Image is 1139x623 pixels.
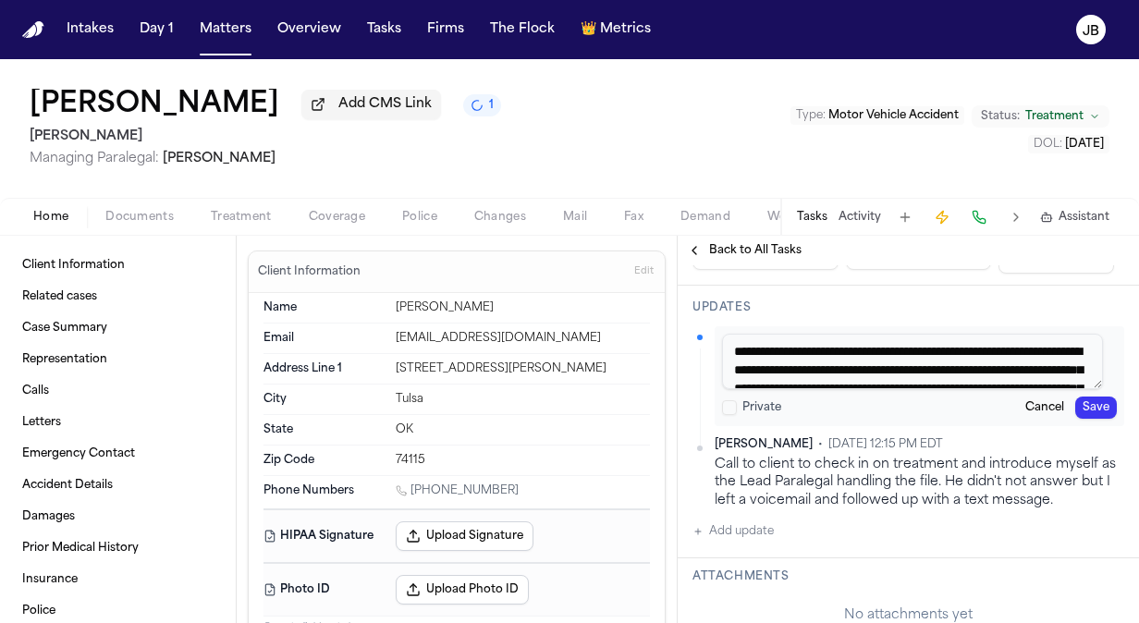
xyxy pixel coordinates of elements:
button: 1 active task [463,94,501,116]
dt: Photo ID [263,575,385,605]
h3: Attachments [692,569,1124,584]
button: Save [1075,397,1117,419]
button: Add Task [892,204,918,230]
a: Client Information [15,250,221,280]
span: [DATE] [1065,139,1104,150]
span: [DATE] 12:15 PM EDT [828,437,943,452]
button: Firms [420,13,472,46]
span: Add CMS Link [338,95,432,114]
span: [PERSON_NAME] [715,437,813,452]
a: Representation [15,345,221,374]
span: Type : [796,110,826,121]
button: Cancel [1018,397,1072,419]
button: Add update [692,520,774,543]
span: Treatment [1025,109,1084,124]
a: Accident Details [15,470,221,500]
button: Edit DOL: 2025-08-23 [1028,135,1109,153]
button: Activity [839,210,881,225]
span: Phone Numbers [263,483,354,498]
a: Insurance [15,565,221,594]
h3: Updates [692,300,1124,315]
dt: Name [263,300,385,315]
span: Police [402,210,437,225]
button: Back to All Tasks [678,243,811,258]
a: Emergency Contact [15,439,221,469]
a: Related cases [15,282,221,311]
span: Changes [474,210,526,225]
button: The Flock [483,13,562,46]
h1: [PERSON_NAME] [30,89,279,122]
span: Edit [634,265,654,278]
div: [EMAIL_ADDRESS][DOMAIN_NAME] [396,331,650,346]
span: DOL : [1034,139,1062,150]
img: Finch Logo [22,21,44,39]
span: Fax [624,210,643,225]
span: Mail [563,210,587,225]
button: Overview [270,13,349,46]
span: Status: [981,109,1020,124]
button: Matters [192,13,259,46]
a: Damages [15,502,221,531]
button: Create Immediate Task [929,204,955,230]
span: Documents [105,210,174,225]
button: Edit Type: Motor Vehicle Accident [790,106,964,125]
button: Upload Signature [396,521,533,551]
span: Home [33,210,68,225]
a: Case Summary [15,313,221,343]
dt: HIPAA Signature [263,521,385,551]
span: Assistant [1059,210,1109,225]
button: Day 1 [132,13,181,46]
button: Tasks [797,210,827,225]
button: Make a Call [966,204,992,230]
span: Managing Paralegal: [30,152,159,165]
button: Edit matter name [30,89,279,122]
button: Intakes [59,13,121,46]
h2: [PERSON_NAME] [30,126,501,148]
span: Back to All Tasks [709,243,802,258]
dt: State [263,422,385,437]
a: Prior Medical History [15,533,221,563]
button: Tasks [360,13,409,46]
button: Edit [629,257,659,287]
span: Treatment [211,210,272,225]
a: Call 1 (918) 574-4072 [396,483,519,498]
button: Upload Photo ID [396,575,529,605]
button: crownMetrics [573,13,658,46]
dt: City [263,392,385,407]
button: Change status from Treatment [972,105,1109,128]
div: [PERSON_NAME] [396,300,650,315]
a: Home [22,21,44,39]
dt: Email [263,331,385,346]
div: Call to client to check in on treatment and introduce myself as the Lead Paralegal handling the f... [715,456,1124,509]
span: Demand [680,210,730,225]
div: 74115 [396,453,650,468]
h3: Client Information [254,264,364,279]
div: [STREET_ADDRESS][PERSON_NAME] [396,361,650,376]
label: Private [742,400,781,415]
span: Workspaces [767,210,839,225]
dt: Zip Code [263,453,385,468]
button: Assistant [1040,210,1109,225]
span: Coverage [309,210,365,225]
dt: Address Line 1 [263,361,385,376]
span: Motor Vehicle Accident [828,110,959,121]
button: Add CMS Link [301,90,441,119]
div: OK [396,422,650,437]
a: Calls [15,376,221,406]
span: 1 [489,98,494,113]
div: Tulsa [396,392,650,407]
span: • [818,437,823,452]
span: [PERSON_NAME] [163,152,276,165]
a: Letters [15,408,221,437]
